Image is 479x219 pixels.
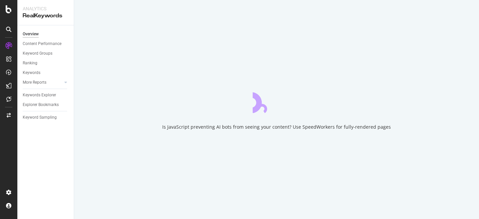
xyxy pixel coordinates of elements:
[23,69,69,76] a: Keywords
[23,50,52,57] div: Keyword Groups
[23,40,61,47] div: Content Performance
[23,101,59,108] div: Explorer Bookmarks
[23,31,69,38] a: Overview
[23,50,69,57] a: Keyword Groups
[23,92,69,99] a: Keywords Explorer
[162,124,391,130] div: Is JavaScript preventing AI bots from seeing your content? Use SpeedWorkers for fully-rendered pages
[253,89,301,113] div: animation
[23,60,69,67] a: Ranking
[23,69,40,76] div: Keywords
[23,114,69,121] a: Keyword Sampling
[23,12,68,20] div: RealKeywords
[23,5,68,12] div: Analytics
[23,114,57,121] div: Keyword Sampling
[23,101,69,108] a: Explorer Bookmarks
[23,92,56,99] div: Keywords Explorer
[23,31,39,38] div: Overview
[23,79,62,86] a: More Reports
[23,79,46,86] div: More Reports
[23,40,69,47] a: Content Performance
[23,60,37,67] div: Ranking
